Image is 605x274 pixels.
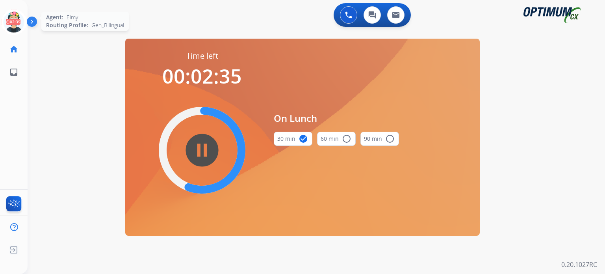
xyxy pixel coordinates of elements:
span: Routing Profile: [46,21,88,29]
mat-icon: radio_button_unchecked [385,134,395,144]
p: 0.20.1027RC [561,260,597,269]
span: On Lunch [274,111,399,125]
span: Time left [186,50,218,62]
mat-icon: home [9,45,19,54]
span: Eimy [67,13,78,21]
button: 30 min [274,132,312,146]
span: 00:02:35 [162,63,242,89]
span: Agent: [46,13,63,21]
button: 60 min [317,132,356,146]
button: 90 min [360,132,399,146]
mat-icon: inbox [9,67,19,77]
mat-icon: pause_circle_filled [197,145,207,155]
span: Gen_Bilingual [91,21,124,29]
mat-icon: check_circle [299,134,308,144]
mat-icon: radio_button_unchecked [342,134,351,144]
